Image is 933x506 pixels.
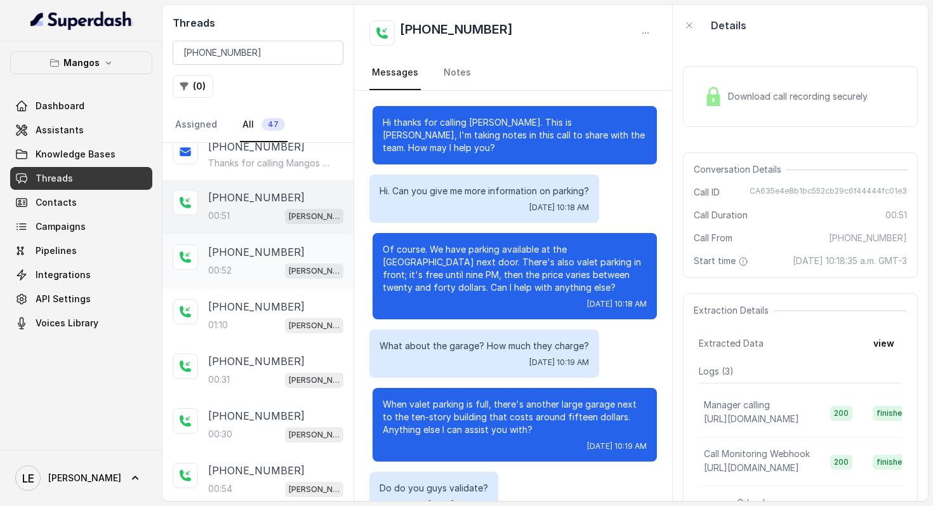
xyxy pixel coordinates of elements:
[704,87,723,106] img: Lock Icon
[694,186,720,199] span: Call ID
[369,56,658,90] nav: Tabs
[208,373,230,386] p: 00:31
[208,319,228,331] p: 01:10
[289,210,340,223] p: [PERSON_NAME]
[830,406,852,421] span: 200
[261,118,285,131] span: 47
[208,408,305,423] p: [PHONE_NUMBER]
[704,399,770,411] p: Manager calling
[699,365,902,378] p: Logs ( 3 )
[289,483,340,496] p: [PERSON_NAME]
[36,196,77,209] span: Contacts
[383,243,647,294] p: Of course. We have parking available at the [GEOGRAPHIC_DATA] next door. There's also valet parki...
[694,304,774,317] span: Extraction Details
[208,463,305,478] p: [PHONE_NUMBER]
[885,209,907,222] span: 00:51
[208,210,230,222] p: 00:51
[694,209,748,222] span: Call Duration
[694,163,786,176] span: Conversation Details
[289,429,340,441] p: [PERSON_NAME]
[10,312,152,335] a: Voices Library
[30,10,133,30] img: light.svg
[10,215,152,238] a: Campaigns
[208,299,305,314] p: [PHONE_NUMBER]
[10,191,152,214] a: Contacts
[728,90,873,103] span: Download call recording securely
[240,108,288,142] a: All47
[793,255,907,267] span: [DATE] 10:18:35 a.m. GMT-3
[383,398,647,436] p: When valet parking is full, there's another large garage next to the ten-story building that cost...
[208,428,232,441] p: 00:30
[529,357,589,368] span: [DATE] 10:19 AM
[10,95,152,117] a: Dashboard
[10,167,152,190] a: Threads
[36,148,116,161] span: Knowledge Bases
[10,119,152,142] a: Assistants
[10,51,152,74] button: Mangos
[208,139,305,154] p: [PHONE_NUMBER]
[173,41,343,65] input: Search by Call ID or Phone Number
[380,185,589,197] p: Hi. Can you give me more information on parking?
[10,460,152,496] a: [PERSON_NAME]
[208,157,330,170] p: Thanks for calling Mangos [PERSON_NAME]! Want to make a reservation? [URL][DOMAIN_NAME] Call mana...
[208,264,232,277] p: 00:52
[10,143,152,166] a: Knowledge Bases
[36,293,91,305] span: API Settings
[380,482,488,495] p: Do do you guys validate?
[750,186,907,199] span: CA635e4e8b1bc552cb29c6f44444fc01e3
[289,319,340,332] p: [PERSON_NAME]
[173,75,213,98] button: (0)
[36,100,84,112] span: Dashboard
[36,269,91,281] span: Integrations
[173,108,343,142] nav: Tabs
[873,455,911,470] span: finished
[36,220,86,233] span: Campaigns
[208,354,305,369] p: [PHONE_NUMBER]
[36,317,98,330] span: Voices Library
[587,441,647,451] span: [DATE] 10:19 AM
[10,263,152,286] a: Integrations
[829,232,907,244] span: [PHONE_NUMBER]
[529,203,589,213] span: [DATE] 10:18 AM
[694,232,732,244] span: Call From
[704,448,810,460] p: Call Monitoring Webhook
[289,265,340,277] p: [PERSON_NAME]
[36,244,77,257] span: Pipelines
[10,239,152,262] a: Pipelines
[400,20,513,46] h2: [PHONE_NUMBER]
[441,56,473,90] a: Notes
[173,108,220,142] a: Assigned
[63,55,100,70] p: Mangos
[711,18,746,33] p: Details
[380,340,589,352] p: What about the garage? How much they charge?
[208,483,232,495] p: 00:54
[873,406,911,421] span: finished
[704,462,799,473] span: [URL][DOMAIN_NAME]
[208,190,305,205] p: [PHONE_NUMBER]
[383,116,647,154] p: Hi thanks for calling [PERSON_NAME]. This is [PERSON_NAME], I'm taking notes in this call to shar...
[36,124,84,136] span: Assistants
[369,56,421,90] a: Messages
[10,288,152,310] a: API Settings
[587,299,647,309] span: [DATE] 10:18 AM
[694,255,751,267] span: Start time
[173,15,343,30] h2: Threads
[699,337,764,350] span: Extracted Data
[22,472,34,485] text: LE
[208,244,305,260] p: [PHONE_NUMBER]
[289,374,340,387] p: [PERSON_NAME]
[36,172,73,185] span: Threads
[866,332,902,355] button: view
[48,472,121,484] span: [PERSON_NAME]
[830,455,852,470] span: 200
[704,413,799,424] span: [URL][DOMAIN_NAME]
